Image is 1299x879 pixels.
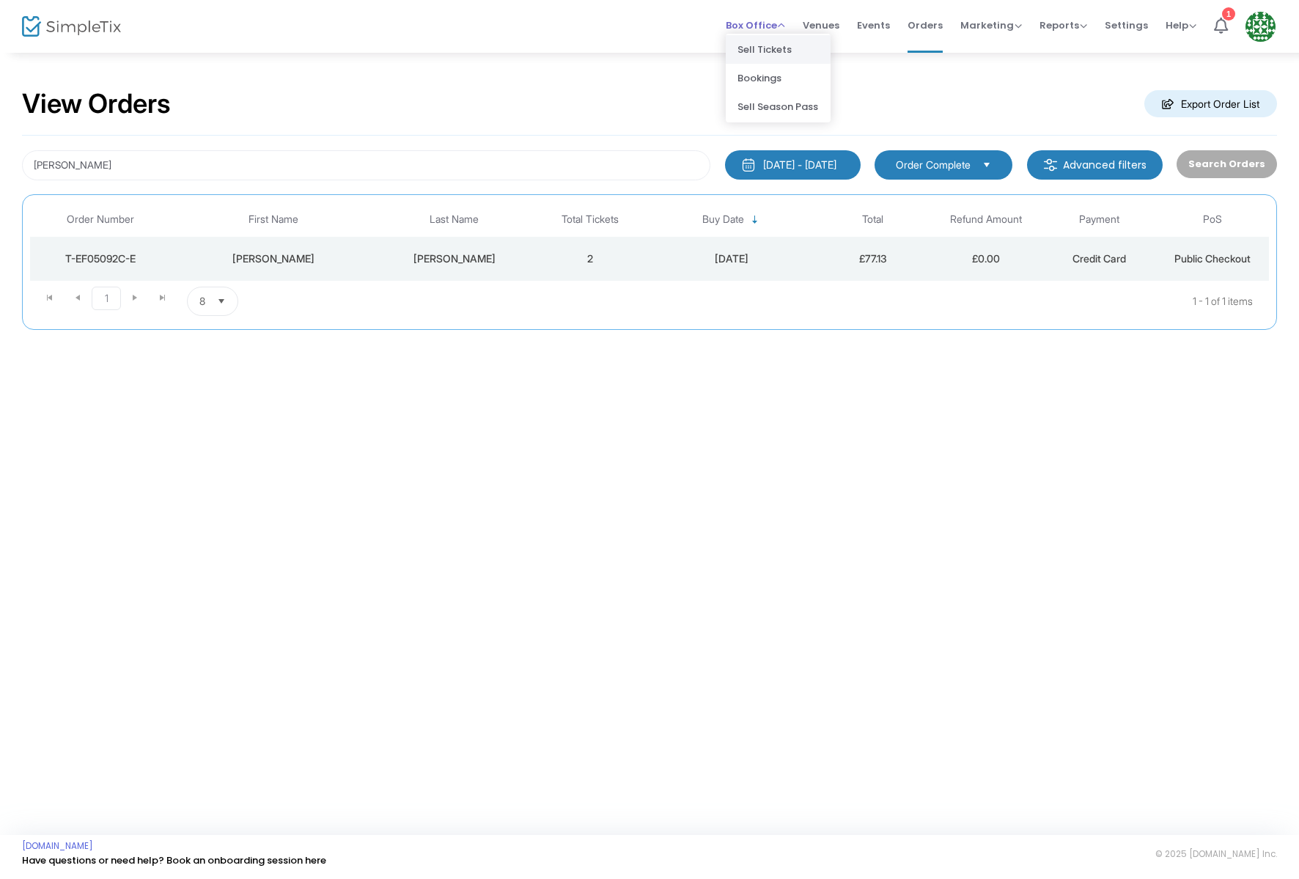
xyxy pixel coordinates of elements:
div: T-EF05092C-E [34,251,168,266]
span: Payment [1079,213,1119,226]
span: Public Checkout [1174,252,1251,265]
div: [DATE] - [DATE] [763,158,836,172]
img: filter [1043,158,1058,172]
span: PoS [1203,213,1222,226]
span: 8 [199,294,205,309]
img: monthly [741,158,756,172]
m-button: Export Order List [1144,90,1277,117]
input: Search by name, email, phone, order number, ip address, or last 4 digits of card [22,150,710,180]
span: Settings [1105,7,1148,44]
span: Marketing [960,18,1022,32]
button: [DATE] - [DATE] [725,150,861,180]
a: Have questions or need help? Book an onboarding session here [22,853,326,867]
div: Karen [175,251,372,266]
span: Help [1166,18,1196,32]
td: 2 [534,237,647,281]
button: Select [976,157,997,173]
li: Sell Season Pass [726,92,831,121]
div: Hicks [379,251,530,266]
span: Box Office [726,18,785,32]
td: £0.00 [930,237,1042,281]
span: Order Number [67,213,134,226]
span: Venues [803,7,839,44]
span: Sortable [749,214,761,226]
div: 1 [1222,7,1235,21]
div: 01/08/2025 [650,251,813,266]
li: Bookings [726,64,831,92]
span: Page 1 [92,287,121,310]
m-button: Advanced filters [1027,150,1163,180]
h2: View Orders [22,88,171,120]
span: Order Complete [896,158,971,172]
th: Total Tickets [534,202,647,237]
button: Select [211,287,232,315]
span: First Name [249,213,298,226]
th: Total [817,202,930,237]
kendo-pager-info: 1 - 1 of 1 items [384,287,1253,316]
div: Data table [30,202,1269,281]
span: Orders [908,7,943,44]
th: Refund Amount [930,202,1042,237]
span: Reports [1039,18,1087,32]
span: Events [857,7,890,44]
span: © 2025 [DOMAIN_NAME] Inc. [1155,848,1277,860]
a: [DOMAIN_NAME] [22,840,93,852]
span: Last Name [430,213,479,226]
td: £77.13 [817,237,930,281]
span: Credit Card [1072,252,1126,265]
li: Sell Tickets [726,35,831,64]
span: Buy Date [702,213,744,226]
